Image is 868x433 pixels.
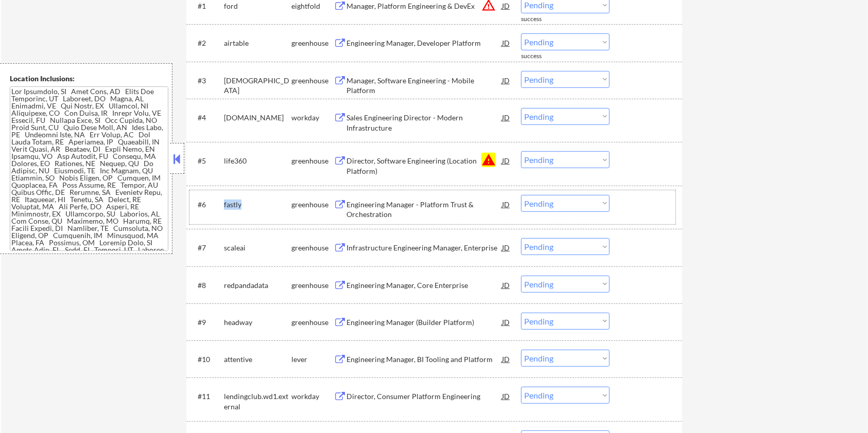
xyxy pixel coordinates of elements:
[501,108,511,127] div: JD
[198,76,216,86] div: #3
[198,391,216,402] div: #11
[501,195,511,213] div: JD
[521,52,562,61] div: success
[291,280,334,291] div: greenhouse
[501,313,511,331] div: JD
[224,156,291,166] div: life360
[346,280,502,291] div: Engineering Manager, Core Enterprise
[224,243,291,253] div: scaleai
[346,38,502,48] div: Engineering Manager, Developer Platform
[10,74,168,84] div: Location Inclusions:
[291,200,334,210] div: greenhouse
[198,280,216,291] div: #8
[224,354,291,365] div: attentive
[198,38,216,48] div: #2
[501,71,511,89] div: JD
[521,15,562,24] div: success
[346,354,502,365] div: Engineering Manager, BI Tooling and Platform
[291,76,334,86] div: greenhouse
[501,151,511,170] div: JD
[501,33,511,52] div: JD
[291,243,334,253] div: greenhouse
[198,354,216,365] div: #10
[291,113,334,123] div: workday
[346,113,502,133] div: Sales Engineering Director - Modern Infrastructure
[198,1,216,11] div: #1
[346,391,502,402] div: Director, Consumer Platform Engineering
[501,276,511,294] div: JD
[501,238,511,257] div: JD
[198,156,216,166] div: #5
[346,243,502,253] div: Infrastructure Engineering Manager, Enterprise
[291,156,334,166] div: greenhouse
[224,76,291,96] div: [DEMOGRAPHIC_DATA]
[291,354,334,365] div: lever
[224,1,291,11] div: ford
[346,156,502,176] div: Director, Software Engineering (Location Platform)
[224,113,291,123] div: [DOMAIN_NAME]
[291,391,334,402] div: workday
[291,317,334,328] div: greenhouse
[224,38,291,48] div: airtable
[198,200,216,210] div: #6
[346,76,502,96] div: Manager, Software Engineering - Mobile Platform
[291,38,334,48] div: greenhouse
[346,1,502,11] div: Manager, Platform Engineering & DevEx
[198,113,216,123] div: #4
[224,280,291,291] div: redpandadata
[346,317,502,328] div: Engineering Manager (Builder Platform)
[198,317,216,328] div: #9
[224,200,291,210] div: fastly
[224,317,291,328] div: headway
[481,153,496,167] button: warning
[501,350,511,368] div: JD
[501,387,511,405] div: JD
[198,243,216,253] div: #7
[291,1,334,11] div: eightfold
[224,391,291,411] div: lendingclub.wd1.external
[346,200,502,220] div: Engineering Manager - Platform Trust & Orchestration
